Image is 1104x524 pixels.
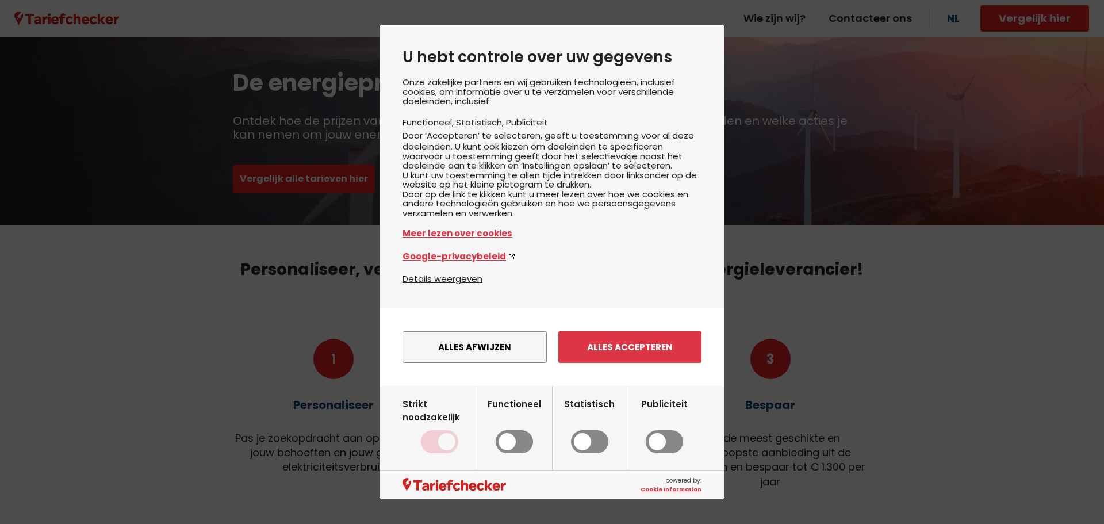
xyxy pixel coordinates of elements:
a: Cookie Information [641,485,701,494]
button: Alles afwijzen [402,331,547,363]
li: Functioneel [402,116,456,128]
span: powered by: [641,476,701,494]
button: Alles accepteren [558,331,701,363]
div: menu [379,308,724,386]
div: Onze zakelijke partners en wij gebruiken technologieën, inclusief cookies, om informatie over u t... [402,78,701,272]
button: Details weergeven [402,272,482,285]
label: Statistisch [564,397,615,454]
a: Meer lezen over cookies [402,227,701,240]
li: Statistisch [456,116,506,128]
label: Publiciteit [641,397,688,454]
label: Functioneel [488,397,541,454]
img: logo [402,478,506,492]
li: Publiciteit [506,116,548,128]
a: Google-privacybeleid [402,250,701,263]
label: Strikt noodzakelijk [402,397,477,454]
h2: U hebt controle over uw gegevens [402,48,701,66]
